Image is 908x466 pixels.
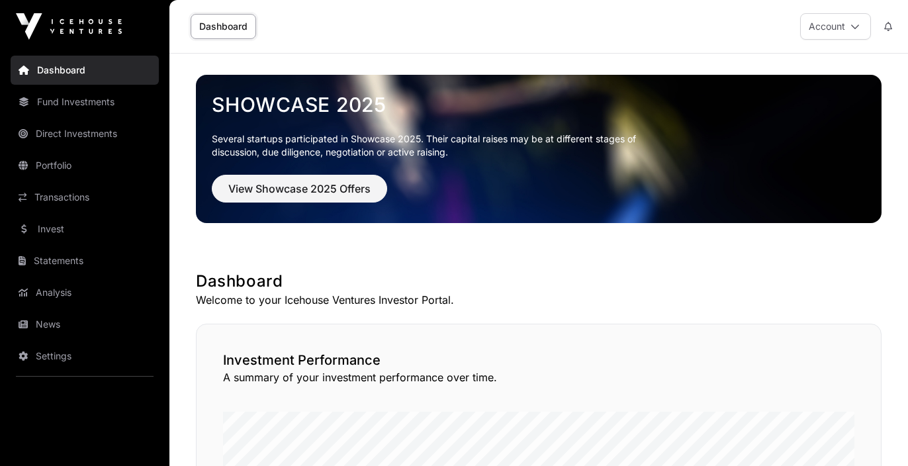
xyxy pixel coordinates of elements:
p: A summary of your investment performance over time. [223,369,854,385]
img: Showcase 2025 [196,75,882,223]
span: View Showcase 2025 Offers [228,181,371,197]
a: Statements [11,246,159,275]
a: Dashboard [11,56,159,85]
h2: Investment Performance [223,351,854,369]
a: Analysis [11,278,159,307]
p: Several startups participated in Showcase 2025. Their capital raises may be at different stages o... [212,132,657,159]
img: Icehouse Ventures Logo [16,13,122,40]
iframe: Chat Widget [842,402,908,466]
a: Settings [11,342,159,371]
button: Account [800,13,871,40]
a: Direct Investments [11,119,159,148]
a: News [11,310,159,339]
a: Showcase 2025 [212,93,866,117]
a: Portfolio [11,151,159,180]
button: View Showcase 2025 Offers [212,175,387,203]
a: Transactions [11,183,159,212]
a: Dashboard [191,14,256,39]
p: Welcome to your Icehouse Ventures Investor Portal. [196,292,882,308]
a: View Showcase 2025 Offers [212,188,387,201]
h1: Dashboard [196,271,882,292]
a: Invest [11,214,159,244]
a: Fund Investments [11,87,159,117]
